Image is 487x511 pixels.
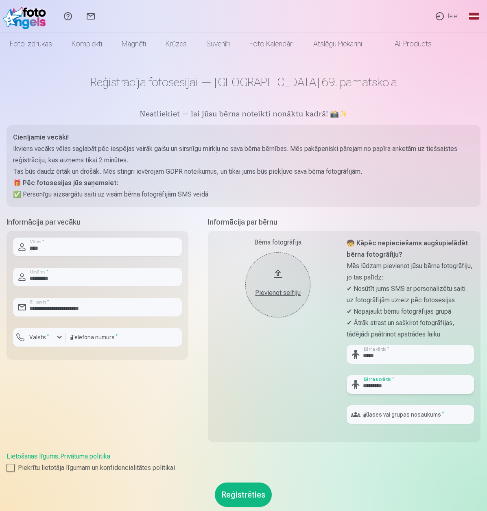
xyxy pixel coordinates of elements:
button: Pievienot selfiju [245,252,310,317]
p: Ikviens vecāks vēlas saglabāt pēc iespējas vairāk gaišu un sirsnīgu mirkļu no sava bērna bērnības... [13,143,474,166]
h5: Informācija par vecāku [7,216,188,228]
label: Piekrītu lietotāja līgumam un konfidencialitātes politikai [7,463,480,473]
strong: 🧒 Kāpēc nepieciešams augšupielādēt bērna fotogrāfiju? [347,239,468,258]
h1: Reģistrācija fotosesijai — [GEOGRAPHIC_DATA] 69. pamatskola [7,75,480,90]
a: Magnēti [112,33,156,55]
strong: Cienījamie vecāki! [13,133,69,141]
p: ✔ Nosūtīt jums SMS ar personalizētu saiti uz fotogrāfijām uzreiz pēc fotosesijas [347,283,474,306]
a: Lietošanas līgums [7,452,58,460]
div: Bērna fotogrāfija [214,238,342,247]
p: ✔ Nepajaukt bērnu fotogrāfijas grupā [347,306,474,317]
div: , [7,452,480,473]
a: Suvenīri [197,33,240,55]
label: Valsts [26,333,52,341]
a: All products [372,33,441,55]
a: Krūzes [156,33,197,55]
a: Foto kalendāri [240,33,304,55]
div: Pievienot selfiju [253,288,302,298]
button: Reģistrēties [215,483,272,507]
strong: 🎁 Pēc fotosesijas jūs saņemsiet: [13,179,118,187]
button: Valsts* [13,328,66,347]
p: ✅ Personīgu aizsargātu saiti uz visām bērna fotogrāfijām SMS veidā [13,189,474,200]
img: /fa1 [3,3,50,29]
a: Komplekti [62,33,112,55]
a: Atslēgu piekariņi [304,33,372,55]
h5: Neatliekiet — lai jūsu bērns noteikti nonāktu kadrā! 📸✨ [7,109,480,120]
p: ✔ Ātrāk atrast un sašķirot fotogrāfijas, tādējādi paātrinot apstrādes laiku [347,317,474,340]
a: Privātuma politika [60,452,110,460]
h5: Informācija par bērnu [208,216,480,228]
p: Mēs lūdzam pievienot jūsu bērna fotogrāfiju, jo tas palīdz: [347,260,474,283]
p: Tas būs daudz ērtāk un drošāk. Mēs stingri ievērojam GDPR noteikumus, un tikai jums būs piekļuve ... [13,166,474,177]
